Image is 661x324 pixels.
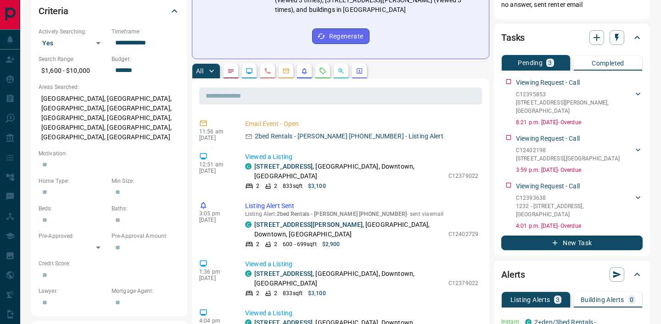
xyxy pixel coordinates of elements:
[337,67,345,75] svg: Opportunities
[356,67,363,75] svg: Agent Actions
[501,27,643,49] div: Tasks
[277,211,407,217] span: 2bed Rentals - [PERSON_NAME] [PHONE_NUMBER]
[112,55,180,63] p: Budget:
[516,222,643,230] p: 4:01 p.m. [DATE] - Overdue
[39,232,107,240] p: Pre-Approved:
[254,220,444,239] p: , [GEOGRAPHIC_DATA], Downtown, [GEOGRAPHIC_DATA]
[39,204,107,213] p: Beds:
[199,269,231,275] p: 1:36 pm
[516,134,580,143] p: Viewing Request - Call
[256,289,259,297] p: 2
[227,67,235,75] svg: Notes
[199,128,231,135] p: 11:56 am
[516,181,580,191] p: Viewing Request - Call
[518,60,543,66] p: Pending
[274,240,277,248] p: 2
[516,192,643,220] div: C123936381232 - [STREET_ADDRESS],[GEOGRAPHIC_DATA]
[112,177,180,185] p: Min Size:
[39,63,107,78] p: $1,600 - $10,000
[312,28,370,44] button: Regenerate
[196,68,203,74] p: All
[516,154,620,163] p: [STREET_ADDRESS] , [GEOGRAPHIC_DATA]
[245,308,478,318] p: Viewed a Listing
[516,88,643,117] div: C12395853[STREET_ADDRESS][PERSON_NAME],[GEOGRAPHIC_DATA]
[516,78,580,88] p: Viewing Request - Call
[39,259,180,268] p: Credit Score:
[516,144,643,165] div: C12402198[STREET_ADDRESS],[GEOGRAPHIC_DATA]
[516,118,643,126] p: 8:21 p.m. [DATE] - Overdue
[254,269,444,288] p: , [GEOGRAPHIC_DATA], Downtown, [GEOGRAPHIC_DATA]
[245,201,478,211] p: Listing Alert Sent
[39,287,107,295] p: Lawyer:
[39,177,107,185] p: Home Type:
[322,240,340,248] p: $2,900
[501,264,643,286] div: Alerts
[510,297,550,303] p: Listing Alerts
[254,163,313,170] a: [STREET_ADDRESS]
[255,132,443,141] p: 2bed Rentals - [PERSON_NAME] [PHONE_NUMBER] - Listing Alert
[39,83,180,91] p: Areas Searched:
[501,267,525,282] h2: Alerts
[245,221,252,228] div: condos.ca
[592,60,624,66] p: Completed
[254,221,363,228] a: [STREET_ADDRESS][PERSON_NAME]
[319,67,326,75] svg: Requests
[112,27,180,36] p: Timeframe:
[283,289,302,297] p: 833 sqft
[39,4,68,18] h2: Criteria
[301,67,308,75] svg: Listing Alerts
[199,168,231,174] p: [DATE]
[448,279,478,287] p: C12379022
[282,67,290,75] svg: Emails
[245,152,478,162] p: Viewed a Listing
[516,166,643,174] p: 3:59 p.m. [DATE] - Overdue
[256,240,259,248] p: 2
[245,163,252,170] div: condos.ca
[274,289,277,297] p: 2
[39,36,107,50] div: Yes
[112,232,180,240] p: Pre-Approval Amount:
[283,240,316,248] p: 600 - 699 sqft
[39,55,107,63] p: Search Range:
[39,91,180,145] p: [GEOGRAPHIC_DATA], [GEOGRAPHIC_DATA], [GEOGRAPHIC_DATA], [GEOGRAPHIC_DATA], [GEOGRAPHIC_DATA], [G...
[516,90,633,99] p: C12395853
[274,182,277,190] p: 2
[448,230,478,238] p: C12402729
[264,67,271,75] svg: Calls
[516,194,633,202] p: C12393638
[516,99,633,115] p: [STREET_ADDRESS][PERSON_NAME] , [GEOGRAPHIC_DATA]
[448,172,478,180] p: C12379022
[256,182,259,190] p: 2
[254,270,313,277] a: [STREET_ADDRESS]
[501,30,525,45] h2: Tasks
[245,119,478,129] p: Email Event - Open
[199,161,231,168] p: 12:51 am
[308,182,326,190] p: $3,100
[199,318,231,324] p: 4:04 pm
[245,270,252,277] div: condos.ca
[254,162,444,181] p: , [GEOGRAPHIC_DATA], Downtown, [GEOGRAPHIC_DATA]
[246,67,253,75] svg: Lead Browsing Activity
[548,60,552,66] p: 3
[516,202,633,219] p: 1232 - [STREET_ADDRESS] , [GEOGRAPHIC_DATA]
[199,275,231,281] p: [DATE]
[516,146,620,154] p: C12402198
[501,236,643,250] button: New Task
[39,149,180,158] p: Motivation:
[112,204,180,213] p: Baths:
[556,297,560,303] p: 3
[39,27,107,36] p: Actively Searching:
[245,259,478,269] p: Viewed a Listing
[308,289,326,297] p: $3,100
[199,135,231,141] p: [DATE]
[630,297,633,303] p: 0
[283,182,302,190] p: 833 sqft
[245,211,478,217] p: Listing Alert : - sent via email
[199,210,231,217] p: 3:05 pm
[581,297,624,303] p: Building Alerts
[199,217,231,223] p: [DATE]
[112,287,180,295] p: Mortgage Agent:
